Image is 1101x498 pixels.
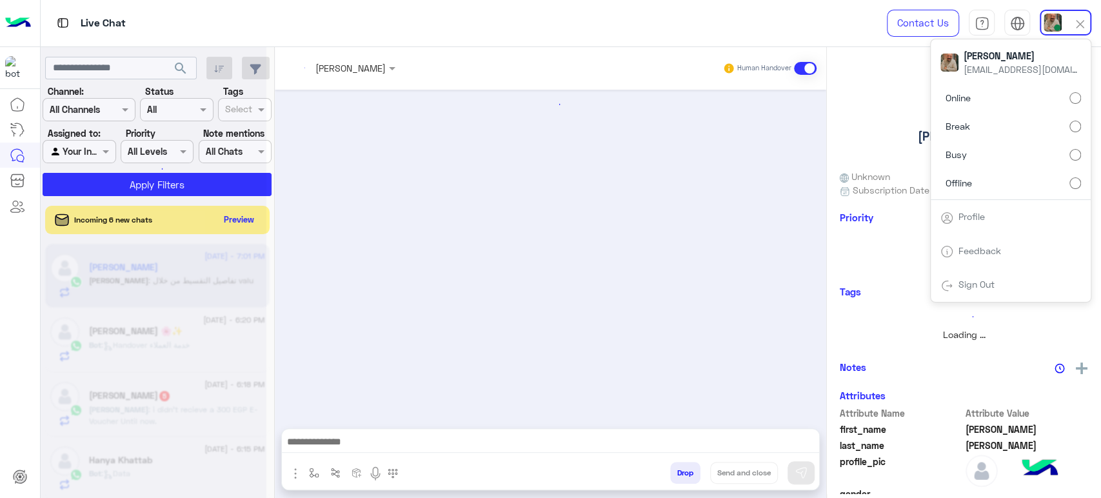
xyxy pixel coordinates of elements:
h6: Notes [840,361,866,373]
span: Subscription Date : [DATE] [853,183,964,197]
span: Attribute Value [966,406,1089,420]
img: defaultAdmin.png [966,455,998,487]
img: hulul-logo.png [1017,446,1062,492]
div: Select [223,102,252,119]
a: Profile [958,211,985,222]
button: select flow [304,462,325,483]
input: Online [1069,92,1081,104]
span: [PERSON_NAME] [964,49,1080,63]
span: Unknown [840,170,890,183]
small: Human Handover [737,63,791,74]
img: create order [352,468,362,478]
img: make a call [388,468,398,479]
span: profile_pic [840,455,963,484]
img: userImage [1044,14,1062,32]
a: Contact Us [887,10,959,37]
img: 1403182699927242 [5,56,28,79]
img: Trigger scenario [330,468,341,478]
img: add [1076,363,1087,374]
img: tab [940,279,953,292]
input: Offline [1069,177,1081,189]
img: Logo [5,10,31,37]
img: select flow [309,468,319,478]
a: Sign Out [958,279,995,290]
button: Drop [670,462,700,484]
button: Send and close [710,462,778,484]
img: tab [55,15,71,31]
span: Loading ... [943,329,986,340]
span: Offline [946,176,972,190]
h6: Attributes [840,390,886,401]
img: tab [1010,16,1025,31]
span: [EMAIL_ADDRESS][DOMAIN_NAME] [964,63,1080,76]
div: loading... [142,157,164,180]
span: first_name [840,423,963,436]
span: last_name [840,439,963,452]
img: notes [1055,363,1065,373]
h6: Priority [840,212,873,223]
span: Mahmoud [966,423,1089,436]
img: send voice note [368,466,383,481]
input: Break [1069,121,1081,132]
button: Trigger scenario [325,462,346,483]
input: Busy [1069,149,1081,161]
img: tab [940,245,953,258]
img: userImage [940,54,958,72]
img: tab [975,16,989,31]
span: Busy [946,148,967,161]
span: Attribute Name [840,406,963,420]
img: send attachment [288,466,303,481]
img: tab [940,212,953,224]
div: loading... [843,305,1085,328]
h6: Tags [840,286,1088,297]
div: loading... [283,93,818,115]
span: Break [946,119,970,133]
span: Ali [966,439,1089,452]
button: create order [346,462,368,483]
p: Live Chat [81,15,126,32]
a: Feedback [958,245,1001,256]
div: loading... [843,232,1085,254]
img: send message [795,466,808,479]
a: tab [969,10,995,37]
span: Online [946,91,971,105]
h5: [PERSON_NAME] [918,129,1011,144]
img: close [1073,17,1087,32]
